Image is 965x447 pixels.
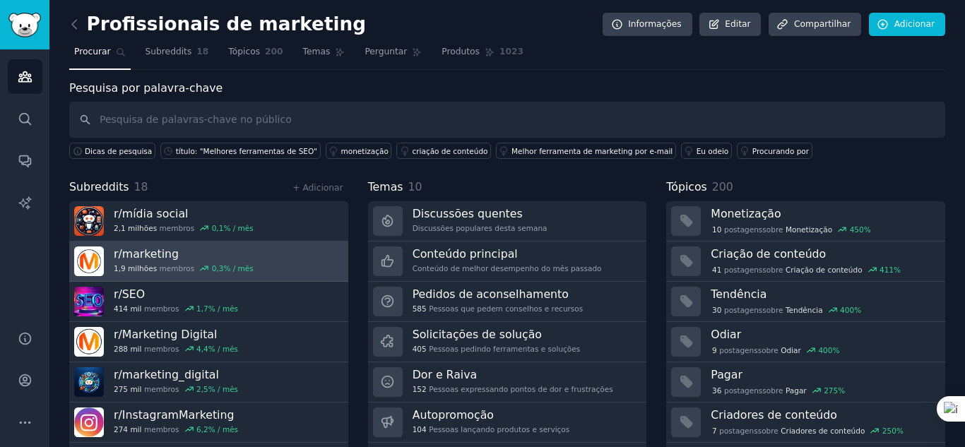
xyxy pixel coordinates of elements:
[666,403,945,443] a: Criadores de conteúdo7postagenssobre​Criadores de conteúdo250%
[666,201,945,242] a: Monetização10postagenssobre​Monetização450%
[196,304,208,313] font: 1,7
[413,385,427,393] font: 152
[413,247,518,261] font: Conteúdo principal
[368,242,647,282] a: Conteúdo principalConteúdo de melhor desempenho do mês passado
[69,282,348,322] a: r/SEO414 milmembros1,7% / mês
[429,385,612,393] font: Pessoas expressando pontos de dor e frustrações
[737,143,812,159] a: Procurando por
[144,385,179,393] font: membros
[413,287,569,301] font: Pedidos de aconselhamento
[368,180,403,193] font: Temas
[341,147,389,155] font: monetização
[69,201,348,242] a: r/mídia social2,1 milhõesmembros0,1% / mês
[146,47,192,56] font: Subreddits
[712,346,717,354] font: 9
[69,81,223,95] font: Pesquisa por palavra-chave
[114,224,157,232] font: 2,1 milhões
[160,224,195,232] font: membros
[666,362,945,403] a: Pagar36postagenssobre​Pagar275%
[74,206,104,236] img: mídias sociais
[711,408,837,422] font: Criadores de conteúdo
[144,345,179,353] font: membros
[818,346,832,354] font: 400
[724,386,762,395] font: postagens
[114,247,122,261] font: r/
[408,180,422,193] font: 10
[896,427,904,435] font: %
[725,19,750,29] font: Editar
[368,322,647,362] a: Solicitações de solução405Pessoas pedindo ferramentas e soluções
[114,345,141,353] font: 288 mil
[196,47,208,56] font: 18
[786,306,823,314] font: Tendência
[160,264,195,273] font: membros
[699,13,761,37] a: Editar
[496,143,676,159] a: Melhor ferramenta de marketing por e-mail
[114,328,122,341] font: r/
[786,266,863,274] font: Criação de conteúdo
[144,425,179,434] font: membros
[122,328,218,341] font: Marketing Digital
[894,19,935,29] font: Adicionar
[114,264,157,273] font: 1,9 milhões
[212,264,224,273] font: 0,3
[762,306,783,314] font: sobre
[880,266,894,274] font: 411
[134,180,148,193] font: 18
[413,425,427,434] font: 104
[429,425,569,434] font: Pessoas lançando produtos e serviços
[144,304,179,313] font: membros
[360,41,427,70] a: Perguntar
[114,304,141,313] font: 414 mil
[413,328,542,341] font: Solicitações de solução
[141,41,214,70] a: Subreddits18
[781,427,865,435] font: Criadores de conteúdo
[69,102,945,138] input: Pesquisa de palavras-chave no público
[869,13,945,37] a: Adicionar
[208,304,238,313] font: % / mês
[724,266,762,274] font: postagens
[292,183,343,193] a: + Adicionar
[413,368,478,381] font: Dor e Raiva
[854,306,861,314] font: %
[850,225,864,234] font: 450
[114,385,141,393] font: 275 mil
[681,143,732,159] a: Eu odeio
[122,207,189,220] font: mídia social
[223,224,253,232] font: % / mês
[711,328,741,341] font: Odiar
[412,147,487,155] font: criação de conteúdo
[122,247,179,261] font: marketing
[429,345,580,353] font: Pessoas pedindo ferramentas e soluções
[69,242,348,282] a: r/marketing1,9 milhõesmembros0,3% / mês
[265,47,283,56] font: 200
[712,180,733,193] font: 200
[666,282,945,322] a: Tendência30postagenssobre​Tendência400%
[74,287,104,316] img: SEO
[69,362,348,403] a: r/marketing_digital275 milmembros2,5% / mês
[74,327,104,357] img: Marketing Digital
[208,425,238,434] font: % / mês
[769,13,861,37] a: Compartilhar
[758,346,778,354] font: sobre
[666,242,945,282] a: Criação de conteúdo41postagenssobre​Criação de conteúdo411%
[711,368,742,381] font: Pagar
[840,306,854,314] font: 400
[228,47,260,56] font: Tópicos
[208,385,238,393] font: % / mês
[114,207,122,220] font: r/
[437,41,528,70] a: Produtos1023
[368,282,647,322] a: Pedidos de aconselhamento585Pessoas que pedem conselhos e recursos
[628,19,682,29] font: Informações
[114,287,122,301] font: r/
[758,427,778,435] font: sobre
[711,247,826,261] font: Criação de conteúdo
[413,264,602,273] font: Conteúdo de melhor desempenho do mês passado
[712,386,721,395] font: 36
[712,266,721,274] font: 41
[122,287,145,301] font: SEO
[762,266,783,274] font: sobre
[511,147,673,155] font: Melhor ferramenta de marketing por e-mail
[69,403,348,443] a: r/InstagramMarketing274 milmembros6,2% / mês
